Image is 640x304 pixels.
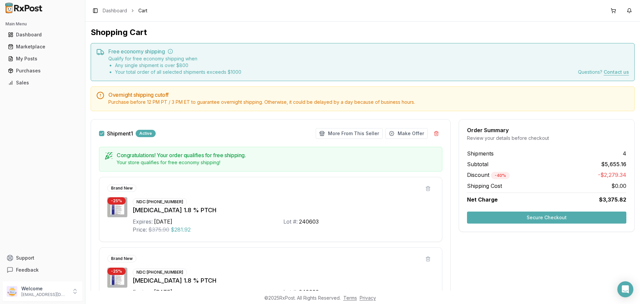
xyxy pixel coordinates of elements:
div: Purchase before 12 PM PT / 3 PM ET to guarantee overnight shipping. Otherwise, it could be delaye... [108,99,629,105]
span: -$2,279.34 [598,171,626,179]
div: Dashboard [8,31,77,38]
div: Expires: [133,218,153,226]
span: Shipments [467,149,494,158]
h5: Congratulations! Your order qualifies for free shipping. [117,153,437,158]
h5: Overnight shipping cutoff [108,92,629,97]
span: $5,655.16 [601,160,626,168]
a: Dashboard [5,29,80,41]
div: Open Intercom Messenger [617,281,633,297]
span: 4 [623,149,626,158]
span: Shipment 1 [107,131,133,136]
button: Sales [3,77,82,88]
div: Expires: [133,288,153,296]
a: Privacy [360,295,376,301]
button: Secure Checkout [467,212,626,224]
div: Review your details before checkout [467,135,626,141]
p: Welcome [21,285,68,292]
button: Make Offer [385,128,428,139]
button: Feedback [3,264,82,276]
span: $3,375.82 [599,196,626,204]
div: 240603 [299,288,319,296]
span: Discount [467,172,510,178]
div: - 25 % [107,197,126,205]
img: RxPost Logo [3,3,45,13]
li: Your total order of all selected shipments exceeds $ 1000 [115,69,241,75]
div: [DATE] [154,218,172,226]
div: NDC: [PHONE_NUMBER] [133,198,187,206]
div: 240603 [299,218,319,226]
div: Brand New [107,185,136,192]
span: Cart [138,7,147,14]
div: Marketplace [8,43,77,50]
div: [MEDICAL_DATA] 1.8 % PTCH [133,276,434,285]
span: Feedback [16,267,39,273]
button: More From This Seller [316,128,383,139]
div: Questions? [578,69,629,75]
div: Your store qualifies for free economy shipping! [117,159,437,166]
div: Sales [8,79,77,86]
button: My Posts [3,53,82,64]
img: ZTlido 1.8 % PTCH [107,197,127,217]
span: Net Charge [467,196,498,203]
div: Price: [133,226,147,234]
div: Qualify for free economy shipping when [108,55,241,75]
a: Purchases [5,65,80,77]
button: Purchases [3,65,82,76]
h1: Shopping Cart [91,27,635,38]
span: Subtotal [467,160,488,168]
a: Sales [5,77,80,89]
h2: Main Menu [5,21,80,27]
a: Terms [343,295,357,301]
a: My Posts [5,53,80,65]
div: - 25 % [107,268,126,275]
p: [EMAIL_ADDRESS][DOMAIN_NAME] [21,292,68,297]
div: Lot #: [283,288,298,296]
div: My Posts [8,55,77,62]
button: Dashboard [3,29,82,40]
div: Purchases [8,67,77,74]
li: Any single shipment is over $ 800 [115,62,241,69]
nav: breadcrumb [103,7,147,14]
button: Support [3,252,82,264]
span: $0.00 [611,182,626,190]
a: Marketplace [5,41,80,53]
a: Dashboard [103,7,127,14]
div: - 40 % [491,172,510,179]
span: Shipping Cost [467,182,502,190]
span: $375.90 [148,226,169,234]
div: Order Summary [467,127,626,133]
div: [DATE] [154,288,172,296]
div: NDC: [PHONE_NUMBER] [133,269,187,276]
img: ZTlido 1.8 % PTCH [107,268,127,288]
img: User avatar [7,286,17,297]
div: Active [136,130,156,137]
span: $281.92 [171,226,191,234]
div: Brand New [107,255,136,262]
h5: Free economy shipping [108,49,629,54]
div: [MEDICAL_DATA] 1.8 % PTCH [133,206,434,215]
div: Lot #: [283,218,298,226]
button: Marketplace [3,41,82,52]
